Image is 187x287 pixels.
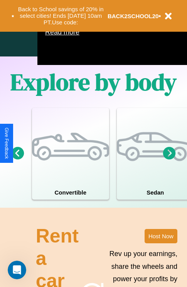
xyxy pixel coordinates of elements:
[32,185,109,200] h4: Convertible
[4,128,9,159] div: Give Feedback
[145,229,177,243] button: Host Now
[8,261,26,279] iframe: Intercom live chat
[14,4,108,28] button: Back to School savings of 20% in select cities! Ends [DATE] 10am PT.Use code:
[10,66,177,98] h1: Explore by body
[108,13,159,19] b: BACK2SCHOOL20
